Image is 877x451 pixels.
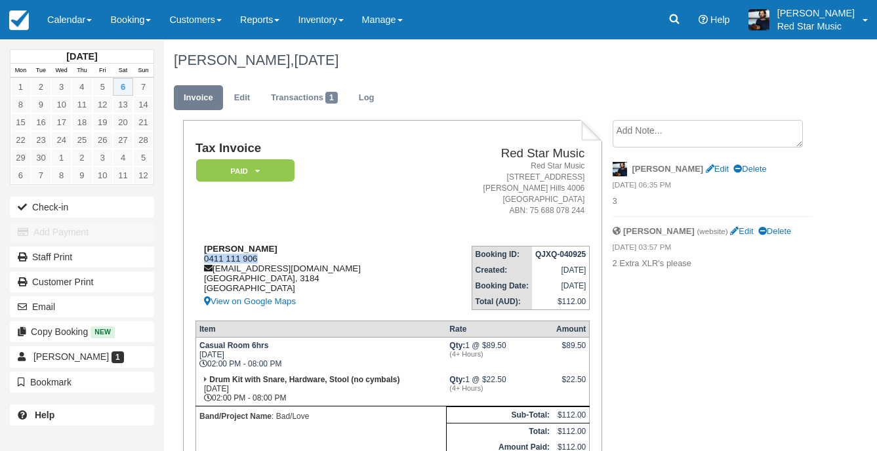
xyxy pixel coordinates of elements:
[623,226,695,236] strong: [PERSON_NAME]
[10,64,31,78] th: Mon
[777,20,855,33] p: Red Star Music
[113,113,133,131] a: 20
[113,167,133,184] a: 11
[10,404,154,425] a: Help
[449,375,465,384] strong: Qty
[446,337,553,372] td: 1 @ $89.50
[71,149,92,167] a: 2
[92,113,113,131] a: 19
[777,7,855,20] p: [PERSON_NAME]
[195,142,425,155] h1: Tax Invoice
[195,372,446,406] td: [DATE] 02:00 PM - 08:00 PM
[613,180,812,194] em: [DATE] 06:35 PM
[472,294,532,310] th: Total (AUD):
[556,375,586,395] div: $22.50
[10,78,31,96] a: 1
[204,293,425,309] a: View on Google Maps
[535,250,586,259] strong: QJXQ-040925
[31,131,51,149] a: 23
[446,406,553,423] th: Sub-Total:
[113,64,133,78] th: Sat
[51,149,71,167] a: 1
[112,351,124,363] span: 1
[532,294,590,310] td: $112.00
[66,51,97,62] strong: [DATE]
[261,85,348,111] a: Transactions1
[10,197,154,218] button: Check-in
[31,167,51,184] a: 7
[430,147,584,161] h2: Red Star Music
[430,161,584,217] address: Red Star Music [STREET_ADDRESS] [PERSON_NAME] Hills 4006 [GEOGRAPHIC_DATA] ABN: 75 688 078 244
[758,226,791,236] a: Delete
[51,131,71,149] a: 24
[204,244,277,254] strong: [PERSON_NAME]
[133,78,153,96] a: 7
[10,372,154,393] button: Bookmark
[196,159,295,182] em: Paid
[532,278,590,294] td: [DATE]
[10,321,154,342] button: Copy Booking New
[349,85,384,111] a: Log
[553,423,590,439] td: $112.00
[133,149,153,167] a: 5
[31,149,51,167] a: 30
[92,131,113,149] a: 26
[195,321,446,337] th: Item
[195,337,446,372] td: [DATE] 02:00 PM - 08:00 PM
[133,167,153,184] a: 12
[133,64,153,78] th: Sun
[733,164,766,174] a: Delete
[71,64,92,78] th: Thu
[449,384,550,392] em: (4+ Hours)
[553,406,590,423] td: $112.00
[51,78,71,96] a: 3
[51,96,71,113] a: 10
[10,149,31,167] a: 29
[51,113,71,131] a: 17
[446,321,553,337] th: Rate
[195,244,425,309] div: 0411 111 906 [EMAIL_ADDRESS][DOMAIN_NAME] [GEOGRAPHIC_DATA], 3184 [GEOGRAPHIC_DATA]
[553,321,590,337] th: Amount
[472,278,532,294] th: Booking Date:
[10,167,31,184] a: 6
[224,85,260,111] a: Edit
[446,423,553,439] th: Total:
[613,258,812,270] p: 2 Extra XLR's please
[133,113,153,131] a: 21
[133,96,153,113] a: 14
[199,412,272,421] strong: Band/Project Name
[449,350,550,358] em: (4+ Hours)
[699,15,708,24] i: Help
[10,346,154,367] a: [PERSON_NAME] 1
[199,410,443,423] p: : Bad/Love
[113,78,133,96] a: 6
[51,167,71,184] a: 8
[92,167,113,184] a: 10
[613,195,812,208] p: 3
[31,113,51,131] a: 16
[613,242,812,256] em: [DATE] 03:57 PM
[31,78,51,96] a: 2
[10,246,154,267] a: Staff Print
[10,113,31,131] a: 15
[10,296,154,317] button: Email
[71,96,92,113] a: 11
[92,64,113,78] th: Fri
[71,78,92,96] a: 4
[9,10,29,30] img: checkfront-main-nav-mini-logo.png
[10,222,154,243] button: Add Payment
[706,164,729,174] a: Edit
[294,52,338,68] span: [DATE]
[92,78,113,96] a: 5
[10,96,31,113] a: 8
[472,246,532,262] th: Booking ID:
[730,226,753,236] a: Edit
[133,131,153,149] a: 28
[113,96,133,113] a: 13
[710,14,730,25] span: Help
[10,271,154,292] a: Customer Print
[33,351,109,362] span: [PERSON_NAME]
[92,149,113,167] a: 3
[449,341,465,350] strong: Qty
[556,341,586,361] div: $89.50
